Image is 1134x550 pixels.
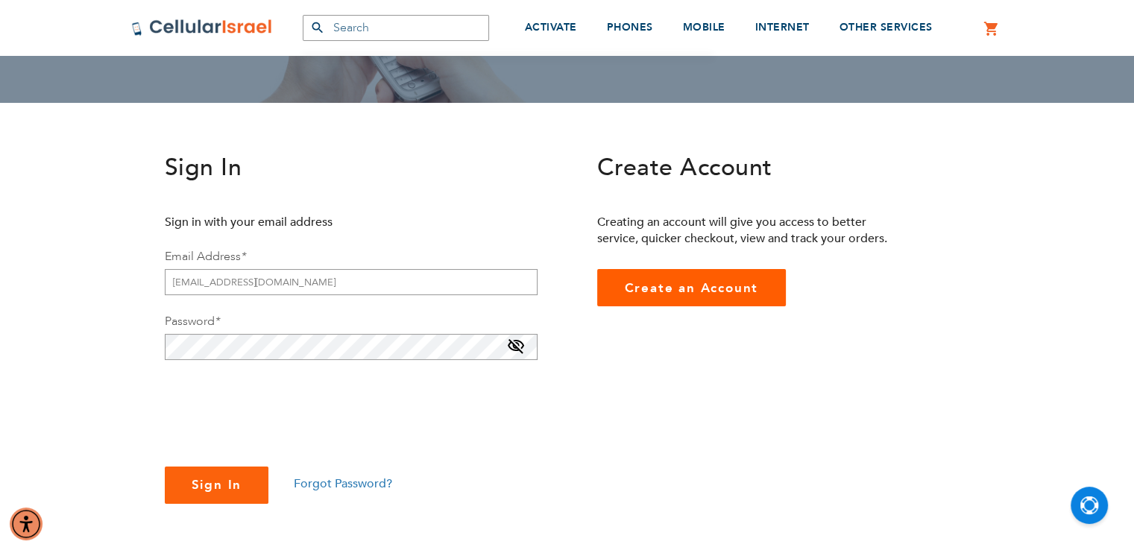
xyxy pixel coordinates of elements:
[597,269,787,306] a: Create an Account
[165,248,246,265] label: Email Address
[755,20,810,34] span: INTERNET
[165,378,391,436] iframe: reCAPTCHA
[597,214,899,247] p: Creating an account will give you access to better service, quicker checkout, view and track your...
[607,20,653,34] span: PHONES
[192,476,242,493] span: Sign In
[10,508,42,540] div: Accessibility Menu
[597,151,772,184] span: Create Account
[131,19,273,37] img: Cellular Israel Logo
[165,313,220,329] label: Password
[294,475,392,492] a: Forgot Password?
[303,15,489,41] input: Search
[525,20,577,34] span: ACTIVATE
[165,269,538,295] input: Email
[165,151,242,184] span: Sign In
[165,467,269,504] button: Sign In
[683,20,725,34] span: MOBILE
[625,279,759,297] span: Create an Account
[165,214,467,230] p: Sign in with your email address
[840,20,933,34] span: OTHER SERVICES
